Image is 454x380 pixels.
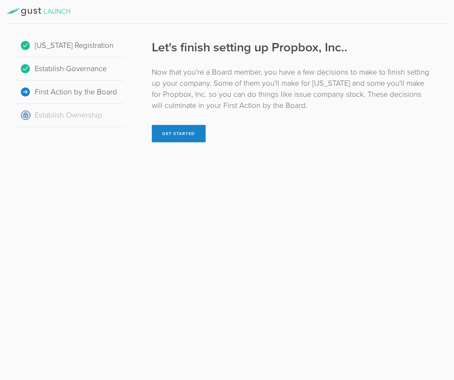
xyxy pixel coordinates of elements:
div: Establish Governance [14,57,124,81]
div: Now that you're a Board member, you have a few decisions to make to finish setting up your compan... [152,67,431,111]
button: Get Started [152,125,206,142]
div: First Action by the Board [14,81,124,104]
div: Establish Ownership [14,104,124,127]
h1: Let's finish setting up Propbox, Inc.. [152,39,431,56]
div: [US_STATE] Registration [14,34,124,57]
